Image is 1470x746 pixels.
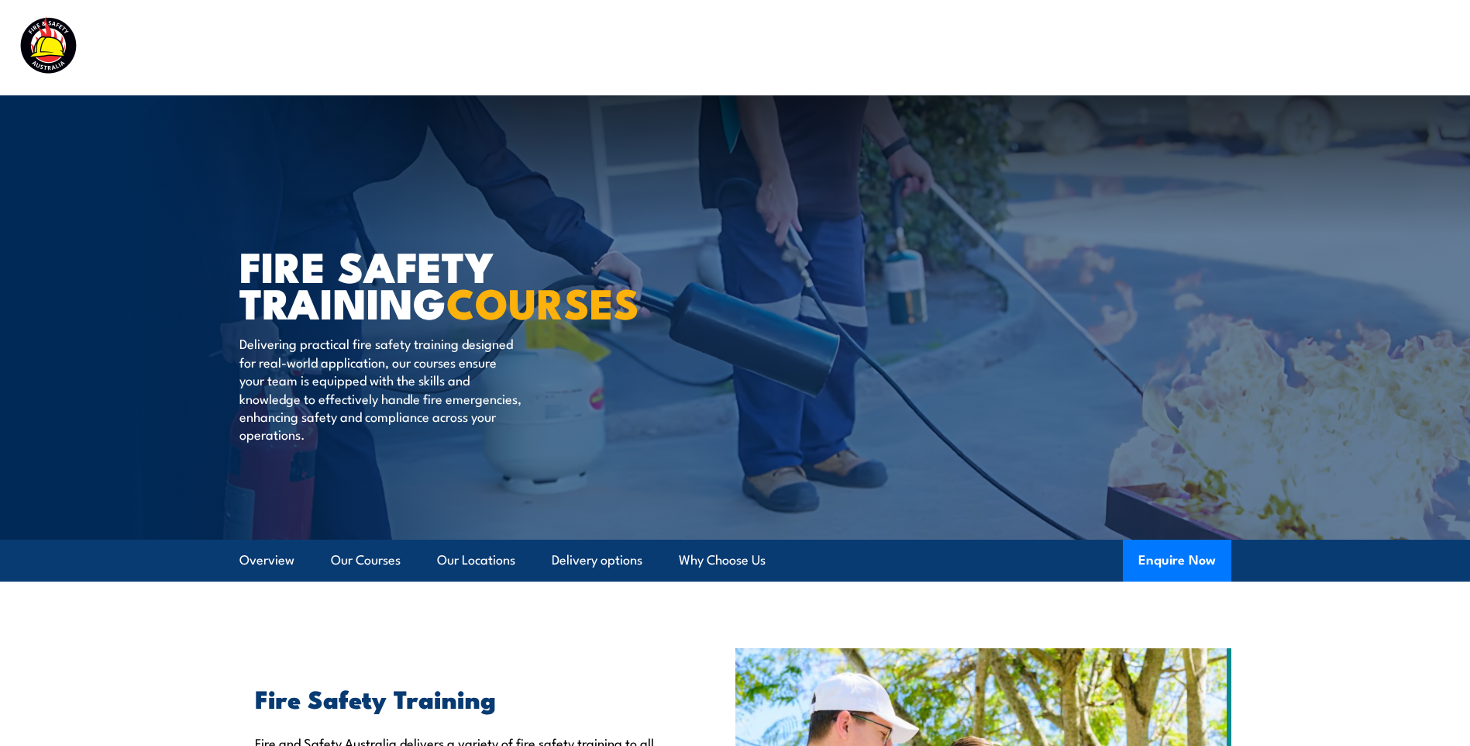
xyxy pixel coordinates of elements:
a: Our Locations [437,540,515,581]
a: Learner Portal [1227,27,1314,68]
strong: COURSES [446,269,639,333]
h2: Fire Safety Training [255,687,664,709]
a: About Us [1067,27,1124,68]
a: Contact [1348,27,1397,68]
a: Courses [628,27,677,68]
p: Delivering practical fire safety training designed for real-world application, our courses ensure... [239,334,522,443]
a: Emergency Response Services [849,27,1033,68]
a: Our Courses [331,540,401,581]
a: Delivery options [552,540,642,581]
button: Enquire Now [1123,540,1231,582]
a: Why Choose Us [679,540,766,581]
h1: FIRE SAFETY TRAINING [239,247,622,319]
a: Overview [239,540,294,581]
a: Course Calendar [711,27,814,68]
a: News [1158,27,1193,68]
